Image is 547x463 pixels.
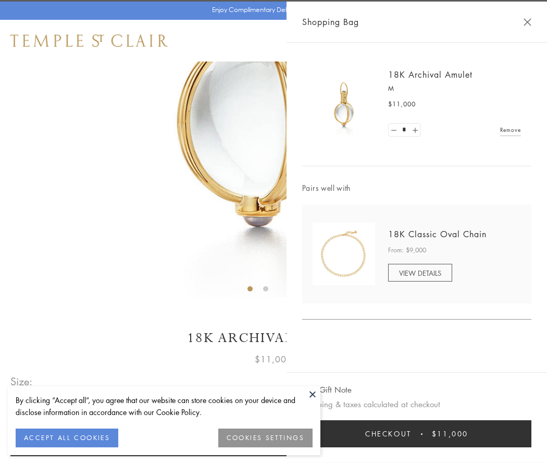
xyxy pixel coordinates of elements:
[218,429,313,447] button: COOKIES SETTINGS
[313,73,375,136] img: 18K Archival Amulet
[388,228,487,240] a: 18K Classic Oval Chain
[16,394,313,418] div: By clicking “Accept all”, you agree that our website can store cookies on your device and disclos...
[302,420,531,447] button: Checkout $11,000
[388,245,426,255] span: From: $9,000
[302,15,359,29] span: Shopping Bag
[365,428,412,440] span: Checkout
[302,383,352,396] button: Add Gift Note
[302,182,531,194] span: Pairs well with
[16,429,118,447] button: ACCEPT ALL COOKIES
[313,223,375,285] img: N88865-OV18
[388,69,473,80] a: 18K Archival Amulet
[388,264,452,282] a: VIEW DETAILS
[432,428,468,440] span: $11,000
[399,268,441,278] span: VIEW DETAILS
[388,99,416,109] span: $11,000
[255,352,292,366] span: $11,000
[302,398,531,411] p: Shipping & taxes calculated at checkout
[10,329,537,347] h1: 18K Archival Amulet
[500,124,521,136] a: Remove
[389,124,399,137] a: Set quantity to 0
[388,83,521,94] p: M
[212,5,330,15] p: Enjoy Complimentary Delivery & Returns
[10,373,33,390] span: Size:
[10,34,168,47] img: Temple St. Clair
[409,124,420,137] a: Set quantity to 2
[524,18,531,26] button: Close Shopping Bag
